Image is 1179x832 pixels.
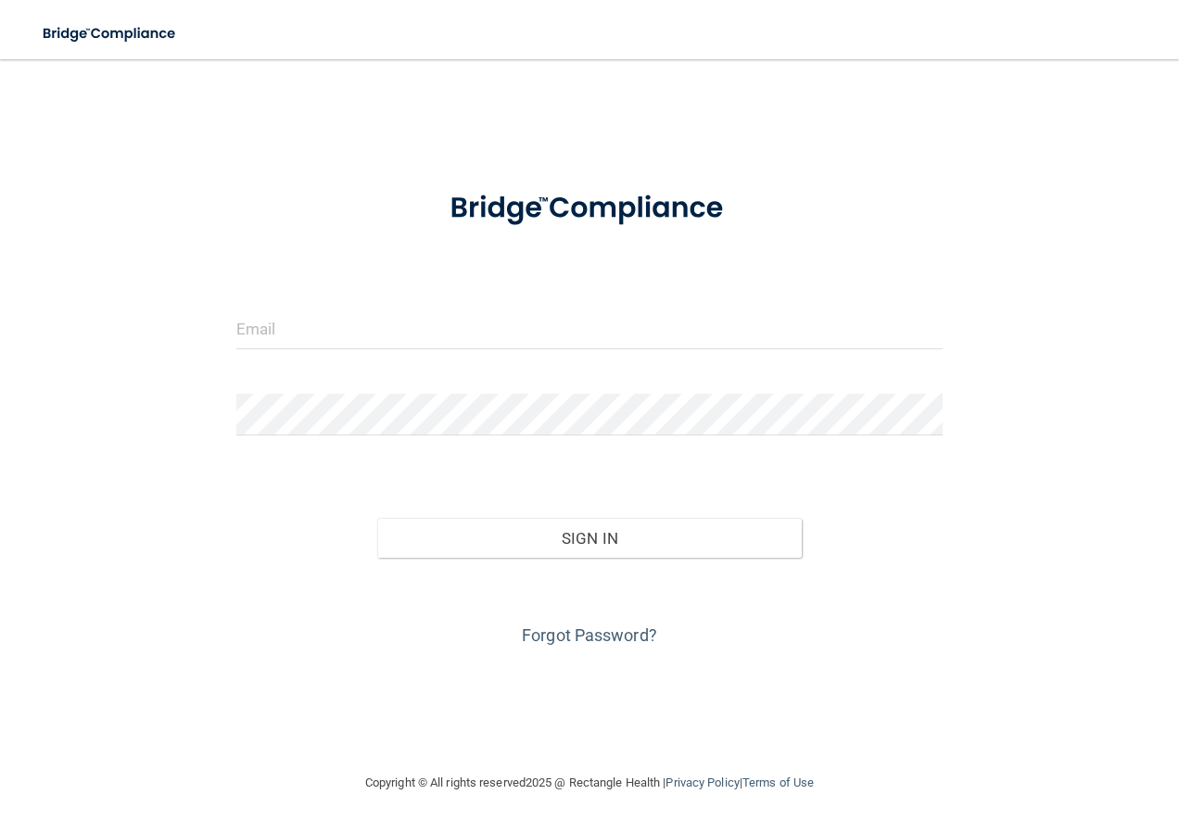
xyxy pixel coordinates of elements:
[420,170,759,246] img: bridge_compliance_login_screen.278c3ca4.svg
[742,775,814,789] a: Terms of Use
[236,308,944,349] input: Email
[666,775,739,789] a: Privacy Policy
[28,15,193,53] img: bridge_compliance_login_screen.278c3ca4.svg
[377,518,802,559] button: Sign In
[522,625,657,645] a: Forgot Password?
[251,753,928,813] div: Copyright © All rights reserved 2025 @ Rectangle Health | |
